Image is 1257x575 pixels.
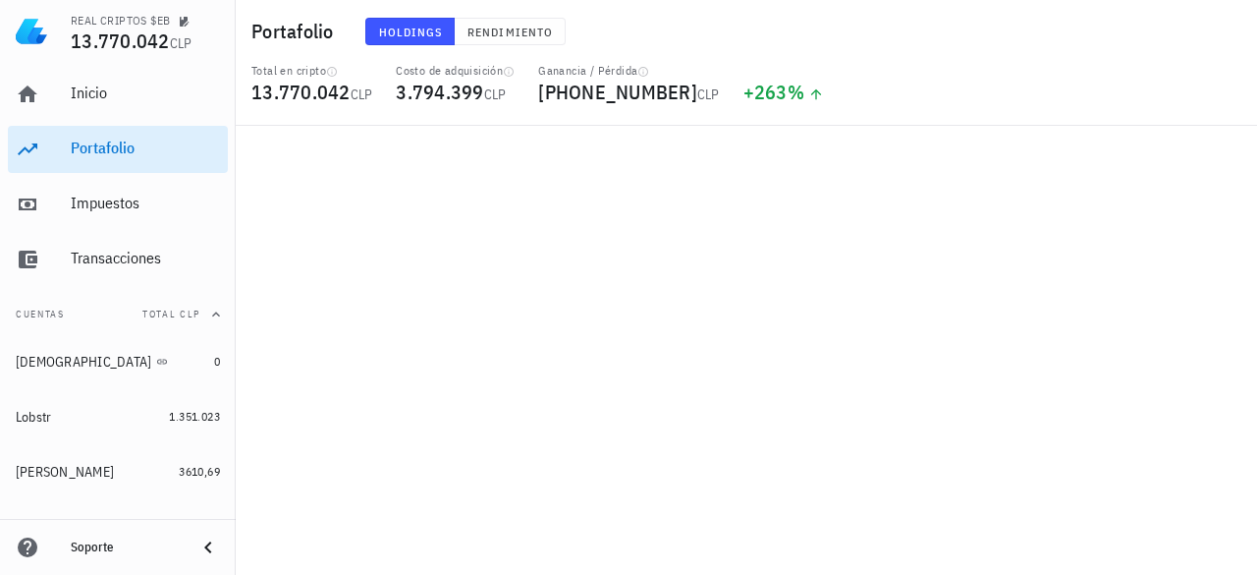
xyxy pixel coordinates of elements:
div: Costo de adquisición [396,63,515,79]
a: Impuestos [8,181,228,228]
div: [PERSON_NAME] [16,464,114,481]
a: Inicio [8,71,228,118]
span: 13.770.042 [71,28,170,54]
a: Coin Ex [8,503,228,550]
button: Holdings [365,18,456,45]
span: Holdings [378,25,443,39]
div: Impuestos [71,194,220,212]
div: Transacciones [71,249,220,267]
a: [PERSON_NAME] 3610,69 [8,448,228,495]
span: 3.794.399 [396,79,483,105]
div: Lobstr [16,409,52,426]
div: +263 [743,83,825,102]
div: Inicio [71,84,220,102]
span: CLP [697,86,720,103]
img: LedgiFi [16,16,47,47]
span: CLP [351,86,373,103]
a: Transacciones [8,236,228,283]
span: 0 [214,354,220,369]
span: CLP [170,34,192,52]
div: Portafolio [71,139,220,157]
a: Portafolio [8,126,228,173]
div: REAL CRIPTOS $EB [71,13,170,29]
h1: Portafolio [251,16,342,47]
div: Total en cripto [251,63,372,79]
span: [PHONE_NUMBER] [538,79,697,105]
span: 3610,69 [179,464,220,479]
div: Soporte [71,540,181,555]
button: CuentasTotal CLP [8,291,228,338]
span: 1.351.023 [169,409,220,424]
span: % [788,79,804,105]
button: Rendimiento [455,18,566,45]
span: 13.770.042 [251,79,351,105]
div: avatar [1214,16,1245,47]
a: Lobstr 1.351.023 [8,393,228,440]
div: Ganancia / Pérdida [538,63,719,79]
div: Coin Ex [16,519,58,536]
span: Rendimiento [466,25,553,39]
span: CLP [484,86,507,103]
a: [DEMOGRAPHIC_DATA] 0 [8,338,228,385]
div: [DEMOGRAPHIC_DATA] [16,354,152,371]
span: Total CLP [142,308,200,320]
